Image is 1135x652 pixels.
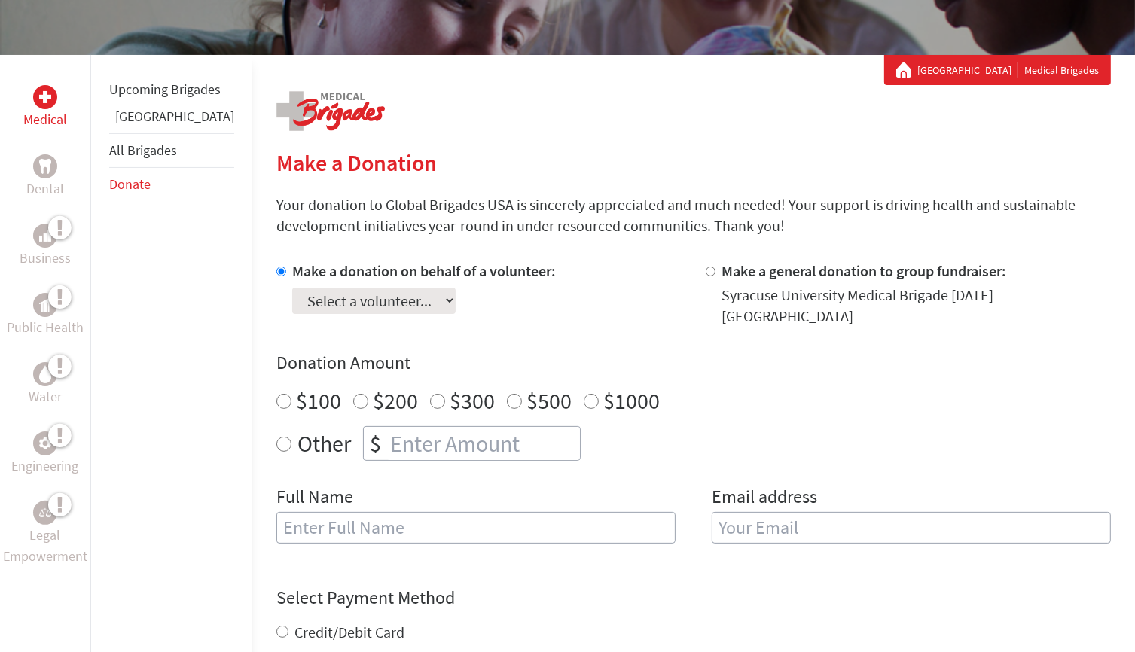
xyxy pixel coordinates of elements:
input: Your Email [712,512,1111,544]
p: Public Health [7,317,84,338]
img: Dental [39,159,51,173]
a: [GEOGRAPHIC_DATA] [115,108,234,125]
a: BusinessBusiness [20,224,71,269]
label: $100 [296,386,341,415]
div: Business [33,224,57,248]
li: Upcoming Brigades [109,73,234,106]
a: DentalDental [26,154,64,200]
li: All Brigades [109,133,234,168]
input: Enter Amount [387,427,580,460]
input: Enter Full Name [276,512,676,544]
div: Legal Empowerment [33,501,57,525]
a: Legal EmpowermentLegal Empowerment [3,501,87,567]
div: Water [33,362,57,386]
p: Dental [26,178,64,200]
div: Medical [33,85,57,109]
li: Panama [109,106,234,133]
label: Other [297,426,351,461]
img: Medical [39,91,51,103]
label: Make a donation on behalf of a volunteer: [292,261,556,280]
img: Engineering [39,437,51,449]
div: Engineering [33,431,57,455]
h2: Make a Donation [276,149,1111,176]
a: WaterWater [29,362,62,407]
p: Engineering [12,455,79,477]
a: All Brigades [109,142,177,159]
div: Public Health [33,293,57,317]
div: $ [364,427,387,460]
div: Dental [33,154,57,178]
img: logo-medical.png [276,91,385,131]
img: Legal Empowerment [39,508,51,517]
label: $300 [450,386,495,415]
h4: Select Payment Method [276,586,1111,610]
label: $200 [373,386,418,415]
p: Business [20,248,71,269]
label: $500 [526,386,572,415]
a: EngineeringEngineering [12,431,79,477]
a: Donate [109,175,151,193]
a: Upcoming Brigades [109,81,221,98]
label: Make a general donation to group fundraiser: [722,261,1006,280]
li: Donate [109,168,234,201]
img: Business [39,230,51,242]
div: Syracuse University Medical Brigade [DATE] [GEOGRAPHIC_DATA] [722,285,1111,327]
p: Water [29,386,62,407]
p: Your donation to Global Brigades USA is sincerely appreciated and much needed! Your support is dr... [276,194,1111,236]
a: [GEOGRAPHIC_DATA] [917,62,1018,78]
h4: Donation Amount [276,351,1111,375]
label: Full Name [276,485,353,512]
label: $1000 [603,386,660,415]
label: Email address [712,485,817,512]
p: Legal Empowerment [3,525,87,567]
label: Credit/Debit Card [294,623,404,641]
img: Water [39,365,51,382]
img: Public Health [39,297,51,312]
a: MedicalMedical [23,85,67,130]
a: Public HealthPublic Health [7,293,84,338]
p: Medical [23,109,67,130]
div: Medical Brigades [896,62,1099,78]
